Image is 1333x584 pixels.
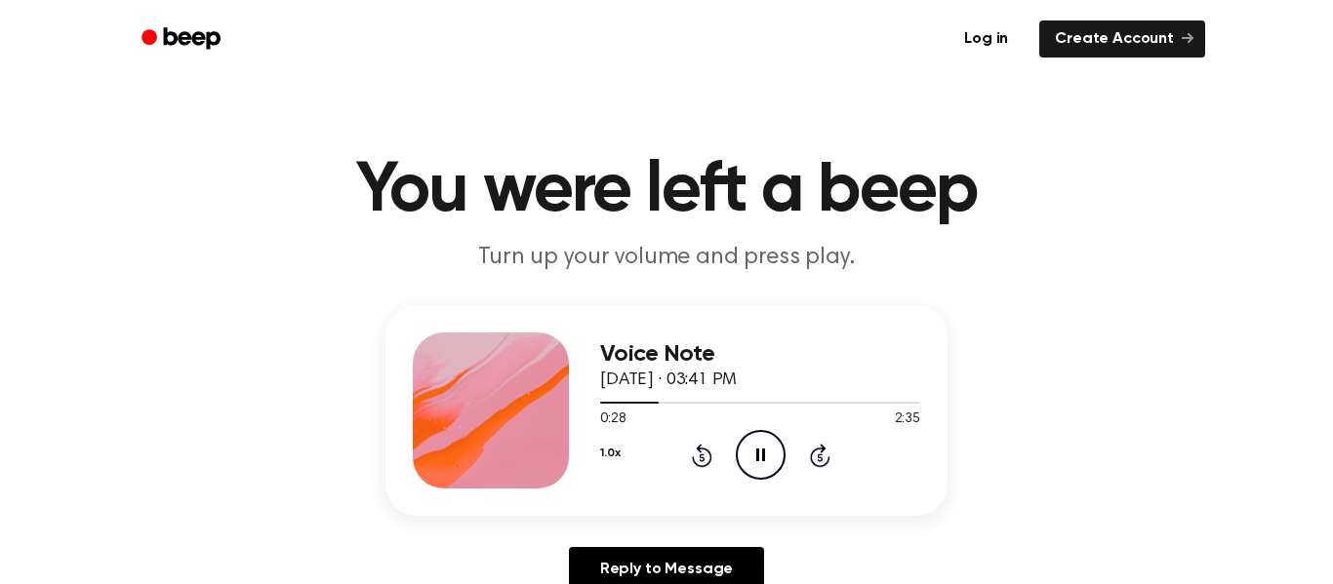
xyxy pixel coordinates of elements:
button: 1.0x [600,437,620,470]
a: Beep [128,20,238,58]
a: Log in [945,17,1028,61]
h3: Voice Note [600,341,920,368]
span: 0:28 [600,409,626,430]
span: [DATE] · 03:41 PM [600,371,737,389]
span: 2:35 [895,409,920,430]
h1: You were left a beep [167,156,1166,226]
p: Turn up your volume and press play. [292,242,1041,274]
a: Create Account [1039,20,1205,58]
